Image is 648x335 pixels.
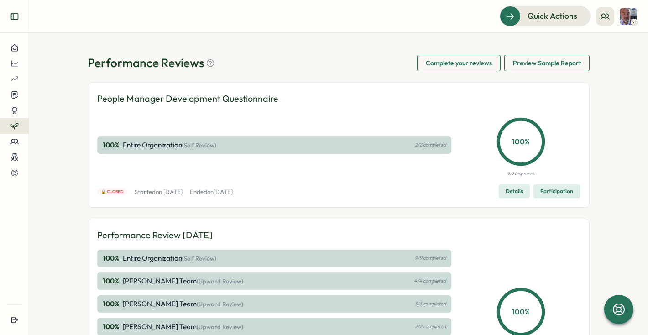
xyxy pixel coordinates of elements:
button: Participation [533,184,580,198]
span: 🔒 Closed [101,188,124,195]
p: 100 % [103,299,121,309]
p: 2/2 responses [507,170,534,178]
span: (Upward Review) [197,323,243,330]
button: Expand sidebar [5,7,24,26]
p: 2/2 completed [415,142,446,148]
p: Ended on [DATE] [190,188,233,196]
p: 100 % [499,306,543,318]
p: 100 % [499,136,543,147]
span: (Upward Review) [197,277,243,285]
img: David Wall [620,8,637,25]
span: Quick Actions [528,10,577,22]
span: Complete your reviews [426,55,492,71]
button: Quick Actions [500,6,591,26]
span: Details [506,185,523,198]
p: 100 % [103,140,121,150]
p: 100 % [103,276,121,286]
span: Participation [540,185,573,198]
p: People Manager Development Questionnaire [97,92,278,106]
p: Entire Organization [123,140,216,150]
p: 2/2 completed [415,324,446,330]
p: 100 % [103,322,121,332]
span: (Upward Review) [197,300,243,308]
p: Entire Organization [123,253,216,263]
span: (Self Review) [182,255,216,262]
p: 3/3 completed [415,301,446,307]
p: 100 % [103,253,121,263]
span: Preview Sample Report [513,55,581,71]
h1: Performance Reviews [88,55,215,71]
p: Performance Review [DATE] [97,228,213,242]
p: Started on [DATE] [135,188,183,196]
p: [PERSON_NAME] Team [123,322,243,332]
p: [PERSON_NAME] Team [123,299,243,309]
button: Complete your reviews [417,55,501,71]
button: Details [499,184,530,198]
p: 9/9 completed [415,255,446,261]
p: [PERSON_NAME] Team [123,276,243,286]
p: 4/4 completed [414,278,446,284]
span: (Self Review) [182,141,216,149]
button: Preview Sample Report [504,55,590,71]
